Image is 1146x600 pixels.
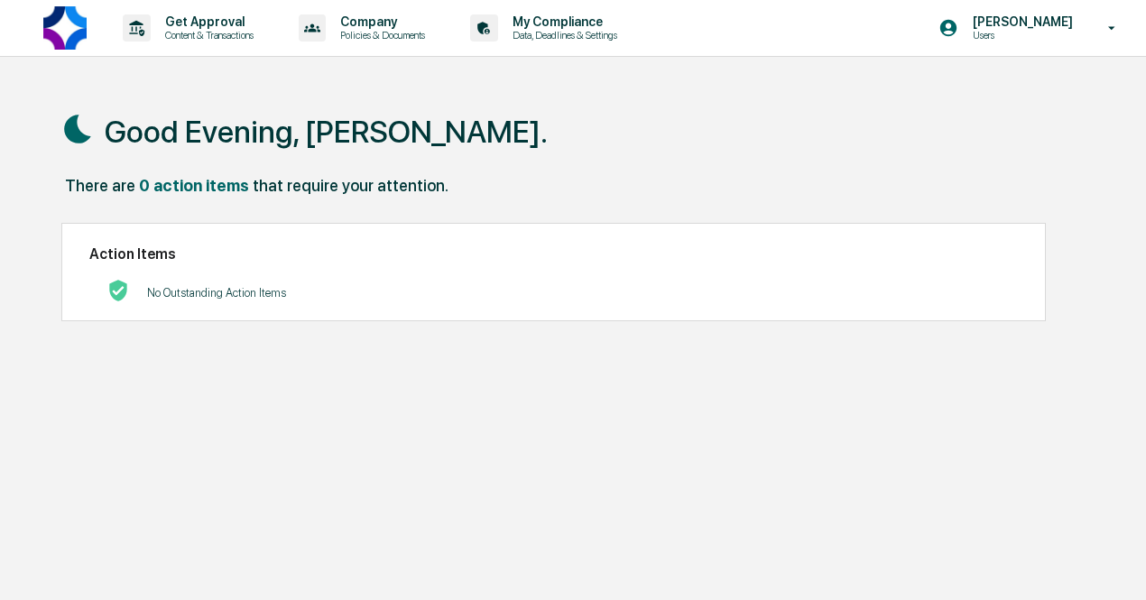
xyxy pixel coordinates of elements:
div: There are [65,176,135,195]
p: Company [326,14,434,29]
p: Policies & Documents [326,29,434,42]
img: logo [43,6,87,50]
h2: Action Items [89,245,1018,263]
div: that require your attention. [253,176,448,195]
div: 0 action items [139,176,249,195]
p: My Compliance [498,14,626,29]
p: [PERSON_NAME] [958,14,1082,29]
p: Get Approval [151,14,263,29]
p: No Outstanding Action Items [147,286,286,300]
p: Content & Transactions [151,29,263,42]
img: No Actions logo [107,280,129,301]
p: Data, Deadlines & Settings [498,29,626,42]
h1: Good Evening, [PERSON_NAME]. [105,114,548,150]
p: Users [958,29,1082,42]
